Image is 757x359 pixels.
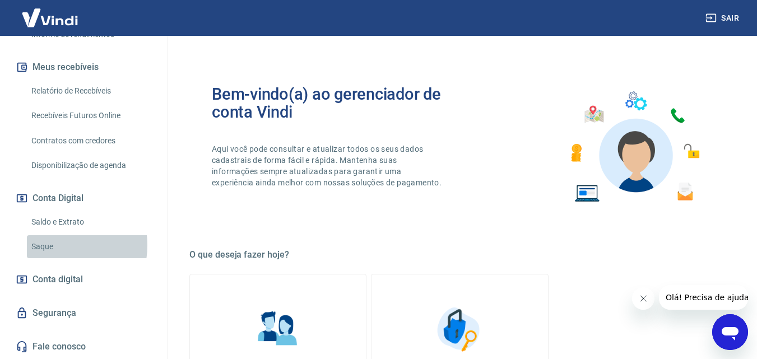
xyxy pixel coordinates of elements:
[632,287,654,310] iframe: Fechar mensagem
[712,314,748,350] iframe: Botão para abrir a janela de mensagens
[27,80,154,102] a: Relatório de Recebíveis
[659,285,748,310] iframe: Mensagem da empresa
[7,8,94,17] span: Olá! Precisa de ajuda?
[32,272,83,287] span: Conta digital
[189,249,730,260] h5: O que deseja fazer hoje?
[431,301,487,357] img: Segurança
[13,55,154,80] button: Meus recebíveis
[27,211,154,234] a: Saldo e Extrato
[13,1,86,35] img: Vindi
[212,85,460,121] h2: Bem-vindo(a) ao gerenciador de conta Vindi
[13,267,154,292] a: Conta digital
[212,143,444,188] p: Aqui você pode consultar e atualizar todos os seus dados cadastrais de forma fácil e rápida. Mant...
[13,301,154,325] a: Segurança
[561,85,708,209] img: Imagem de um avatar masculino com diversos icones exemplificando as funcionalidades do gerenciado...
[27,235,154,258] a: Saque
[703,8,744,29] button: Sair
[27,104,154,127] a: Recebíveis Futuros Online
[250,301,306,357] img: Informações pessoais
[13,186,154,211] button: Conta Digital
[13,334,154,359] a: Fale conosco
[27,154,154,177] a: Disponibilização de agenda
[27,129,154,152] a: Contratos com credores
